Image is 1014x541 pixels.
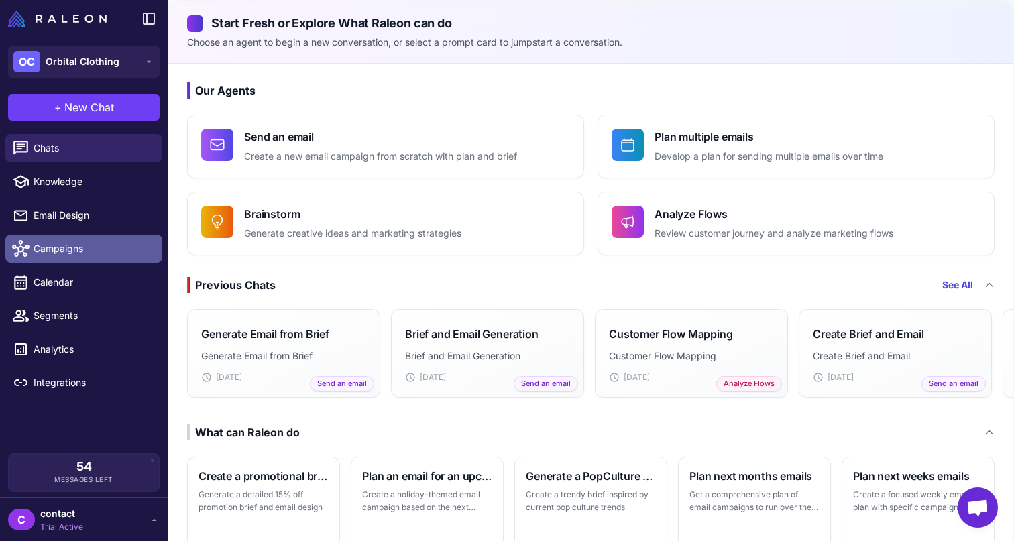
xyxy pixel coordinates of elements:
span: 54 [76,461,92,473]
h3: Create Brief and Email [813,326,923,342]
h3: Generate a PopCulture themed brief [526,468,656,484]
a: Segments [5,302,162,330]
p: Create a new email campaign from scratch with plan and brief [244,149,517,164]
span: Chats [34,141,152,156]
img: Raleon Logo [8,11,107,27]
div: [DATE] [405,371,570,383]
a: Analytics [5,335,162,363]
span: Integrations [34,375,152,390]
p: Generate creative ideas and marketing strategies [244,226,461,241]
p: Create Brief and Email [813,349,978,363]
span: Campaigns [34,241,152,256]
div: What can Raleon do [187,424,300,440]
p: Get a comprehensive plan of email campaigns to run over the next month [689,488,820,514]
a: Calendar [5,268,162,296]
span: Messages Left [54,475,113,485]
p: Generate a detailed 15% off promotion brief and email design [199,488,329,514]
h3: Our Agents [187,82,995,99]
span: Analytics [34,342,152,357]
button: BrainstormGenerate creative ideas and marketing strategies [187,192,584,255]
h3: Brief and Email Generation [405,326,539,342]
button: OCOrbital Clothing [8,46,160,78]
div: Previous Chats [187,277,276,293]
h4: Analyze Flows [655,206,893,222]
span: Trial Active [40,521,83,533]
div: [DATE] [609,371,774,383]
h3: Plan next weeks emails [853,468,983,484]
h4: Plan multiple emails [655,129,883,145]
p: Brief and Email Generation [405,349,570,363]
p: Create a holiday-themed email campaign based on the next major holiday [362,488,492,514]
span: Send an email [514,376,578,392]
span: New Chat [64,99,114,115]
span: Email Design [34,208,152,223]
h3: Plan next months emails [689,468,820,484]
p: Customer Flow Mapping [609,349,774,363]
span: Send an email [310,376,374,392]
a: Email Design [5,201,162,229]
a: Knowledge [5,168,162,196]
a: Integrations [5,369,162,397]
button: Plan multiple emailsDevelop a plan for sending multiple emails over time [598,115,995,178]
a: See All [942,278,973,292]
div: [DATE] [201,371,366,383]
p: Choose an agent to begin a new conversation, or select a prompt card to jumpstart a conversation. [187,35,995,50]
h3: Customer Flow Mapping [609,326,733,342]
p: Create a trendy brief inspired by current pop culture trends [526,488,656,514]
span: Analyze Flows [716,376,782,392]
a: Raleon Logo [8,11,112,27]
a: Chats [5,134,162,162]
span: Orbital Clothing [46,54,119,69]
p: Generate Email from Brief [201,349,366,363]
p: Review customer journey and analyze marketing flows [655,226,893,241]
div: OC [13,51,40,72]
a: Campaigns [5,235,162,263]
span: + [54,99,62,115]
div: Open chat [958,487,998,528]
span: contact [40,506,83,521]
p: Create a focused weekly email plan with specific campaigns [853,488,983,514]
button: Send an emailCreate a new email campaign from scratch with plan and brief [187,115,584,178]
span: Knowledge [34,174,152,189]
div: C [8,509,35,530]
button: +New Chat [8,94,160,121]
h3: Create a promotional brief and email [199,468,329,484]
span: Calendar [34,275,152,290]
h4: Send an email [244,129,517,145]
h4: Brainstorm [244,206,461,222]
h3: Generate Email from Brief [201,326,329,342]
h3: Plan an email for an upcoming holiday [362,468,492,484]
p: Develop a plan for sending multiple emails over time [655,149,883,164]
h2: Start Fresh or Explore What Raleon can do [187,14,995,32]
span: Send an email [921,376,986,392]
span: Segments [34,308,152,323]
div: [DATE] [813,371,978,383]
button: Analyze FlowsReview customer journey and analyze marketing flows [598,192,995,255]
